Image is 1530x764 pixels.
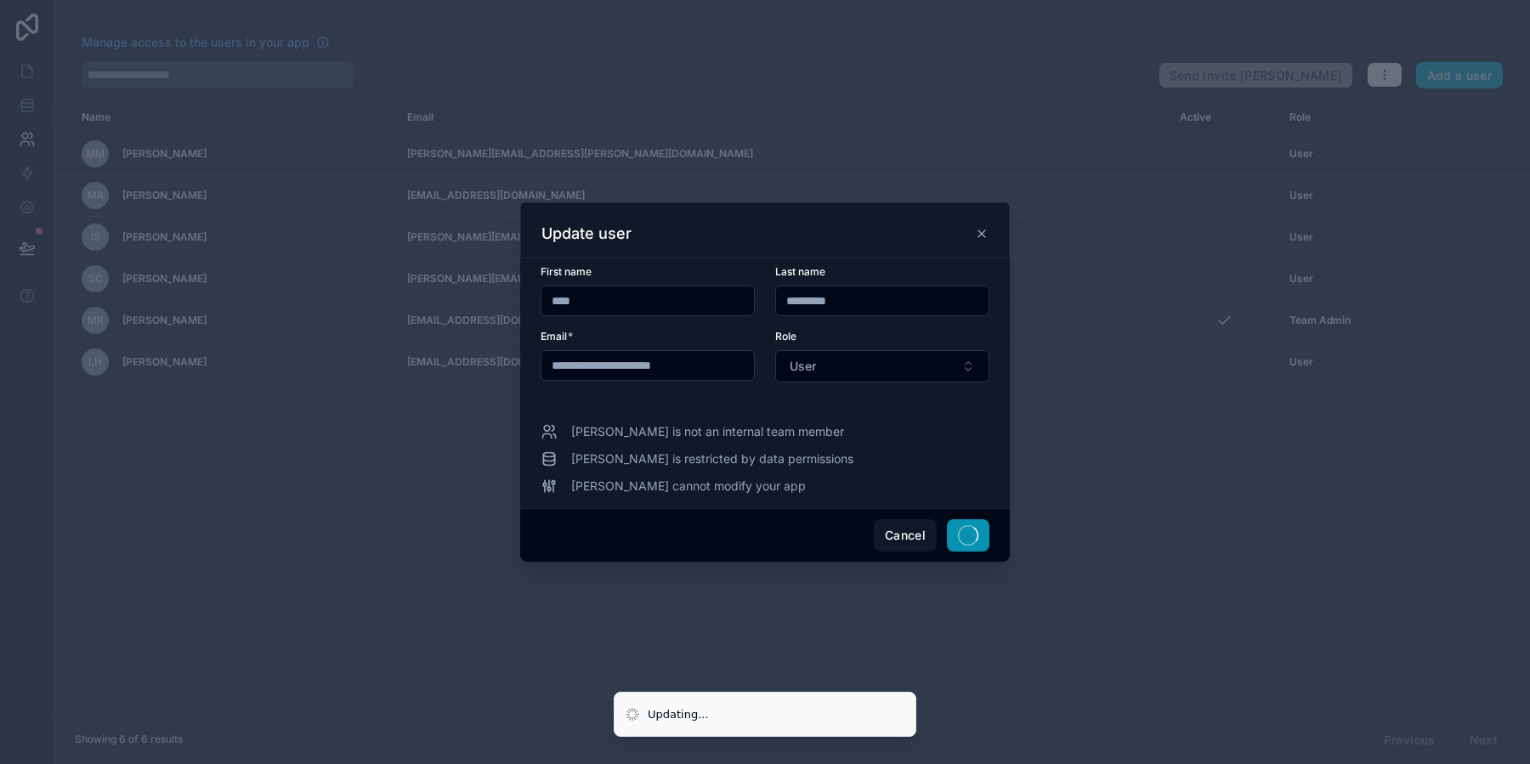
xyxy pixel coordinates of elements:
span: User [790,358,816,375]
button: Select Button [775,350,989,382]
div: Updating... [648,706,709,723]
span: [PERSON_NAME] is restricted by data permissions [571,450,853,467]
span: [PERSON_NAME] is not an internal team member [571,423,844,440]
span: [PERSON_NAME] cannot modify your app [571,478,806,495]
span: First name [541,265,592,278]
span: Email [541,330,567,342]
span: Last name [775,265,825,278]
button: Cancel [874,519,937,552]
h3: Update user [541,224,632,244]
span: Role [775,330,796,342]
